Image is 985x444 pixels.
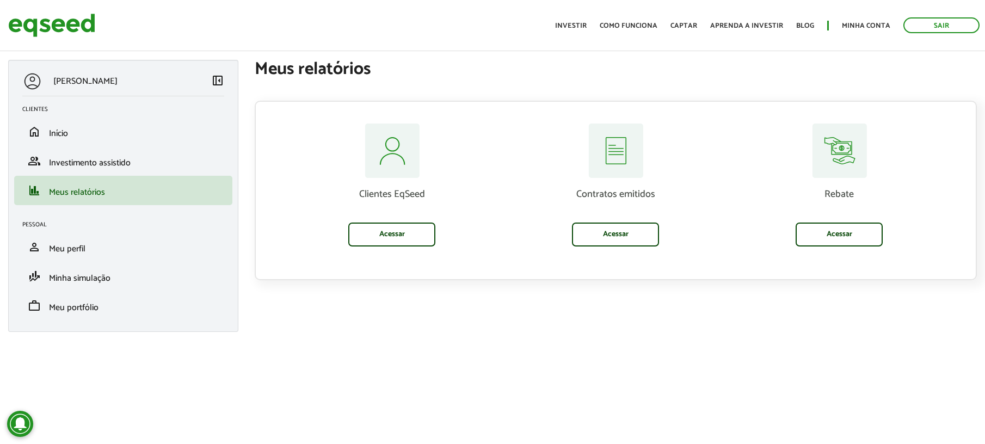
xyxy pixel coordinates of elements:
[22,299,224,312] a: workMeu portfólio
[53,76,118,87] p: [PERSON_NAME]
[512,189,719,201] p: Contratos emitidos
[796,223,883,246] a: Acessar
[28,299,41,312] span: work
[670,22,697,29] a: Captar
[49,242,85,256] span: Meu perfil
[365,124,420,178] img: relatorios-assessor-clientes.svg
[14,117,232,146] li: Início
[14,291,232,320] li: Meu portfólio
[14,232,232,262] li: Meu perfil
[22,106,232,113] h2: Clientes
[14,262,232,291] li: Minha simulação
[842,22,890,29] a: Minha conta
[255,60,977,79] h1: Meus relatórios
[22,125,224,138] a: homeInício
[28,240,41,254] span: person
[28,184,41,197] span: finance
[14,176,232,205] li: Meus relatórios
[28,125,41,138] span: home
[49,126,68,141] span: Início
[736,189,943,201] p: Rebate
[348,223,435,246] a: Acessar
[588,124,643,178] img: relatorios-assessor-contratos.svg
[22,221,232,228] h2: Pessoal
[49,300,98,315] span: Meu portfólio
[22,155,224,168] a: groupInvestimento assistido
[812,124,867,178] img: relatorios-assessor-rebate.svg
[288,189,496,201] p: Clientes EqSeed
[211,74,224,89] a: Colapsar menu
[211,74,224,87] span: left_panel_close
[600,22,657,29] a: Como funciona
[903,17,980,33] a: Sair
[49,271,110,286] span: Minha simulação
[28,270,41,283] span: finance_mode
[555,22,587,29] a: Investir
[796,22,814,29] a: Blog
[49,156,131,170] span: Investimento assistido
[22,270,224,283] a: finance_modeMinha simulação
[28,155,41,168] span: group
[572,223,659,246] a: Acessar
[22,184,224,197] a: financeMeus relatórios
[8,11,95,40] img: EqSeed
[14,146,232,176] li: Investimento assistido
[49,185,105,200] span: Meus relatórios
[22,240,224,254] a: personMeu perfil
[710,22,783,29] a: Aprenda a investir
